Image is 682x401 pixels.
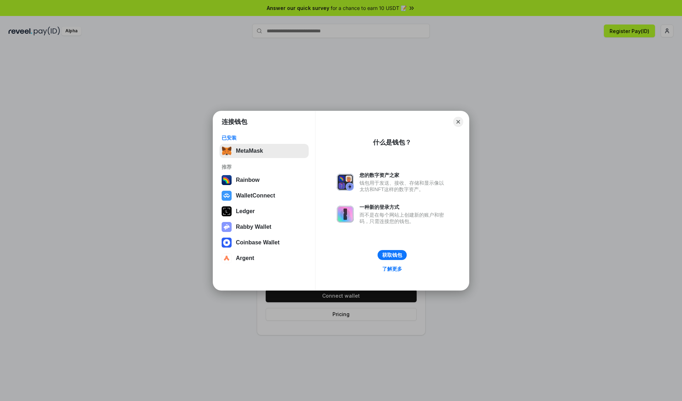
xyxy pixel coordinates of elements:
[453,117,463,127] button: Close
[359,212,448,224] div: 而不是在每个网站上创建新的账户和密码，只需连接您的钱包。
[222,164,307,170] div: 推荐
[220,235,309,250] button: Coinbase Wallet
[359,204,448,210] div: 一种新的登录方式
[220,144,309,158] button: MetaMask
[382,266,402,272] div: 了解更多
[222,135,307,141] div: 已安装
[359,172,448,178] div: 您的数字资产之家
[220,220,309,234] button: Rabby Wallet
[378,264,406,273] a: 了解更多
[373,138,411,147] div: 什么是钱包？
[222,118,247,126] h1: 连接钱包
[220,204,309,218] button: Ledger
[378,250,407,260] button: 获取钱包
[222,238,232,248] img: svg+xml,%3Csvg%20width%3D%2228%22%20height%3D%2228%22%20viewBox%3D%220%200%2028%2028%22%20fill%3D...
[236,255,254,261] div: Argent
[222,191,232,201] img: svg+xml,%3Csvg%20width%3D%2228%22%20height%3D%2228%22%20viewBox%3D%220%200%2028%2028%22%20fill%3D...
[337,206,354,223] img: svg+xml,%3Csvg%20xmlns%3D%22http%3A%2F%2Fwww.w3.org%2F2000%2Fsvg%22%20fill%3D%22none%22%20viewBox...
[236,224,271,230] div: Rabby Wallet
[382,252,402,258] div: 获取钱包
[236,208,255,215] div: Ledger
[236,193,275,199] div: WalletConnect
[222,146,232,156] img: svg+xml,%3Csvg%20fill%3D%22none%22%20height%3D%2233%22%20viewBox%3D%220%200%2035%2033%22%20width%...
[222,175,232,185] img: svg+xml,%3Csvg%20width%3D%22120%22%20height%3D%22120%22%20viewBox%3D%220%200%20120%20120%22%20fil...
[222,253,232,263] img: svg+xml,%3Csvg%20width%3D%2228%22%20height%3D%2228%22%20viewBox%3D%220%200%2028%2028%22%20fill%3D...
[236,239,280,246] div: Coinbase Wallet
[236,177,260,183] div: Rainbow
[222,206,232,216] img: svg+xml,%3Csvg%20xmlns%3D%22http%3A%2F%2Fwww.w3.org%2F2000%2Fsvg%22%20width%3D%2228%22%20height%3...
[220,189,309,203] button: WalletConnect
[222,222,232,232] img: svg+xml,%3Csvg%20xmlns%3D%22http%3A%2F%2Fwww.w3.org%2F2000%2Fsvg%22%20fill%3D%22none%22%20viewBox...
[337,174,354,191] img: svg+xml,%3Csvg%20xmlns%3D%22http%3A%2F%2Fwww.w3.org%2F2000%2Fsvg%22%20fill%3D%22none%22%20viewBox...
[220,251,309,265] button: Argent
[236,148,263,154] div: MetaMask
[220,173,309,187] button: Rainbow
[359,180,448,193] div: 钱包用于发送、接收、存储和显示像以太坊和NFT这样的数字资产。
